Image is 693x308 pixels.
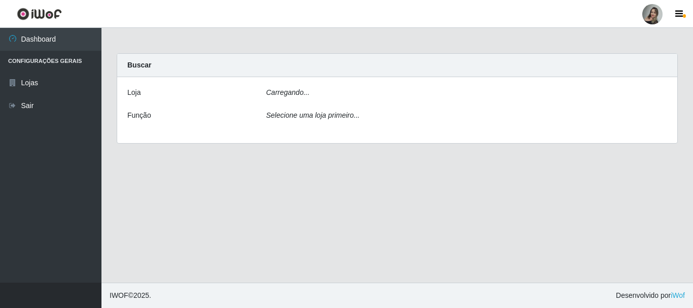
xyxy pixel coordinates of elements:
[127,87,141,98] label: Loja
[616,290,685,301] span: Desenvolvido por
[110,291,128,299] span: IWOF
[17,8,62,20] img: CoreUI Logo
[127,61,151,69] strong: Buscar
[110,290,151,301] span: © 2025 .
[266,111,360,119] i: Selecione uma loja primeiro...
[671,291,685,299] a: iWof
[266,88,310,96] i: Carregando...
[127,110,151,121] label: Função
